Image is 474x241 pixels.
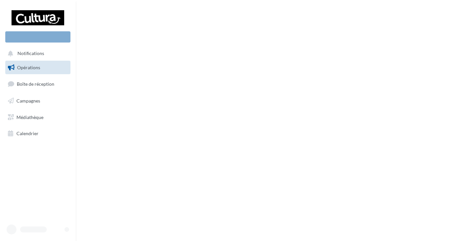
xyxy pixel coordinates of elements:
[16,131,39,136] span: Calendrier
[4,77,72,91] a: Boîte de réception
[16,114,43,120] span: Médiathèque
[17,81,54,87] span: Boîte de réception
[4,61,72,75] a: Opérations
[16,98,40,104] span: Campagnes
[5,31,70,43] div: Nouvelle campagne
[4,94,72,108] a: Campagnes
[4,110,72,124] a: Médiathèque
[17,51,44,56] span: Notifications
[4,127,72,140] a: Calendrier
[17,65,40,70] span: Opérations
